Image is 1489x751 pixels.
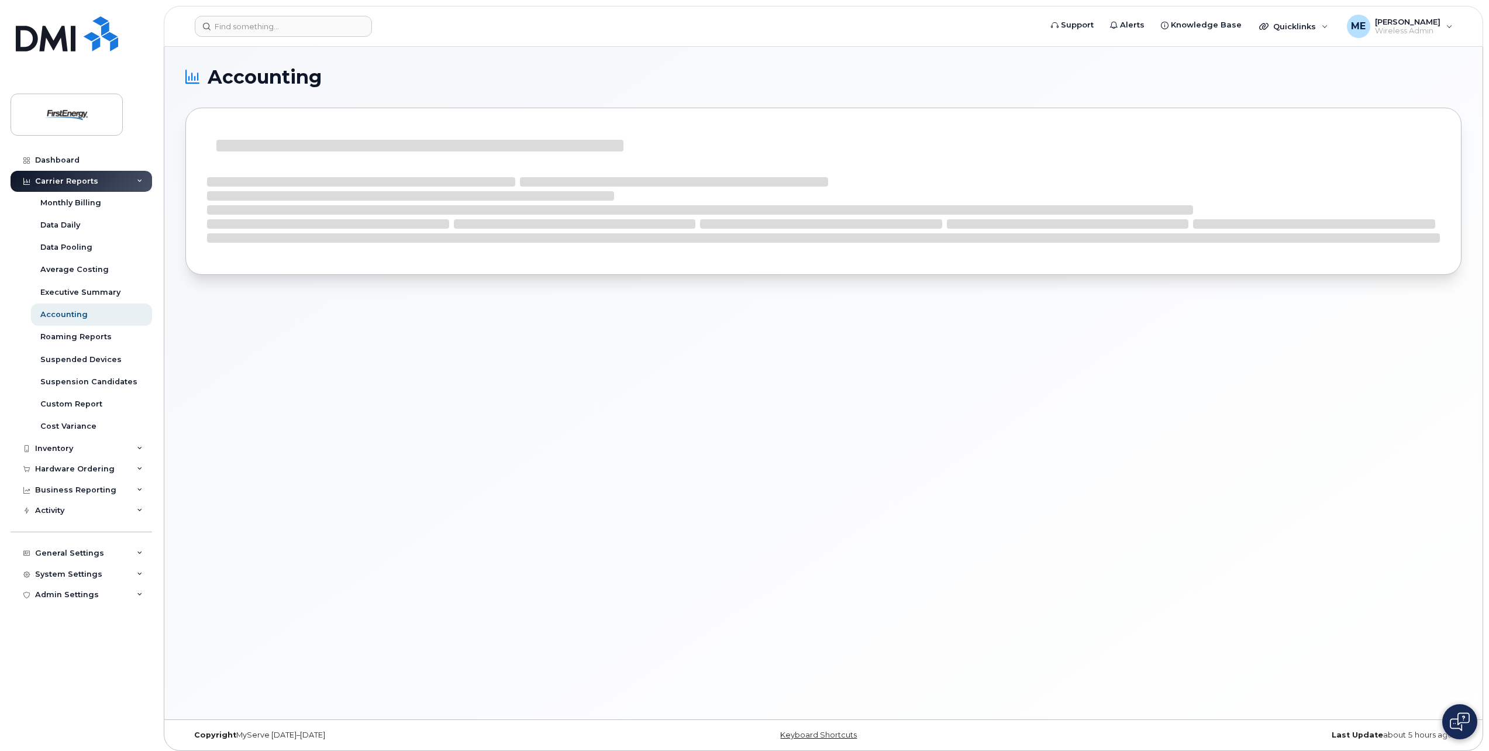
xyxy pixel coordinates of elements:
[1036,731,1462,740] div: about 5 hours ago
[185,731,611,740] div: MyServe [DATE]–[DATE]
[1332,731,1383,739] strong: Last Update
[208,68,322,86] span: Accounting
[1450,712,1470,731] img: Open chat
[780,731,857,739] a: Keyboard Shortcuts
[194,731,236,739] strong: Copyright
